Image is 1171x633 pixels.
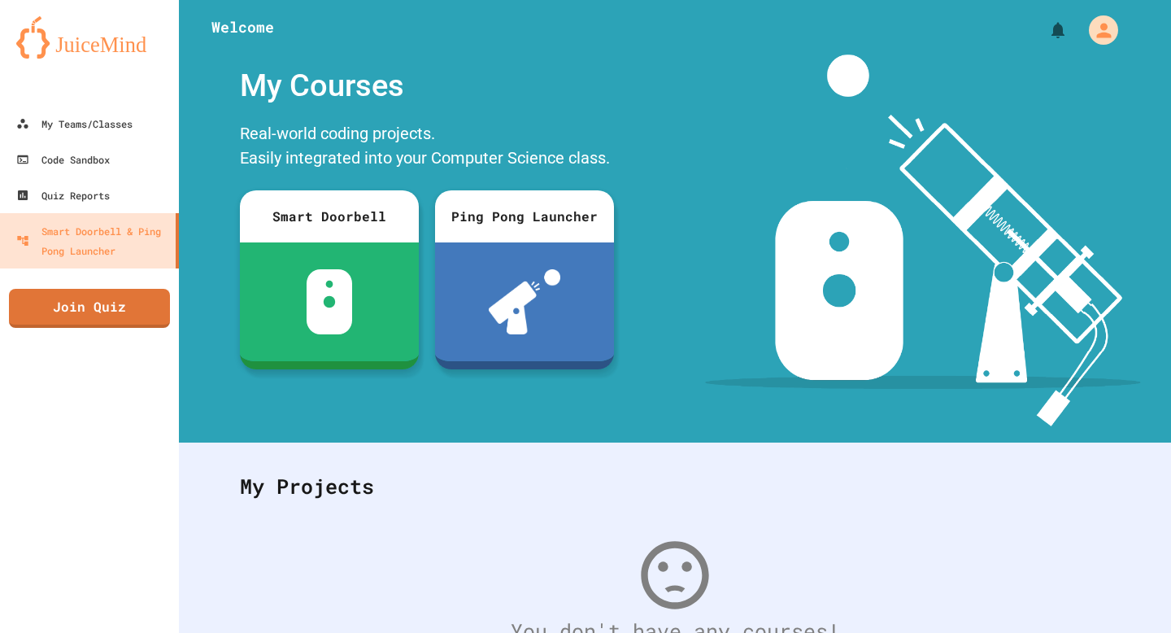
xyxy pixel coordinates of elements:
[224,455,1126,518] div: My Projects
[307,269,353,334] img: sdb-white.svg
[232,55,622,117] div: My Courses
[240,190,419,242] div: Smart Doorbell
[16,16,163,59] img: logo-orange.svg
[9,289,170,328] a: Join Quiz
[1072,11,1122,49] div: My Account
[435,190,614,242] div: Ping Pong Launcher
[705,55,1141,426] img: banner-image-my-projects.png
[16,114,133,133] div: My Teams/Classes
[489,269,561,334] img: ppl-with-ball.png
[1018,16,1072,44] div: My Notifications
[232,117,622,178] div: Real-world coding projects. Easily integrated into your Computer Science class.
[16,186,110,205] div: Quiz Reports
[16,150,110,169] div: Code Sandbox
[16,221,169,260] div: Smart Doorbell & Ping Pong Launcher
